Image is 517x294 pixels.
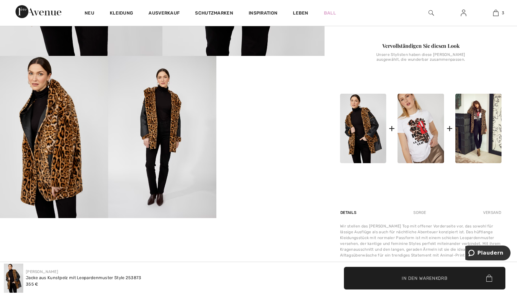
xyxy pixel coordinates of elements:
img: Bag.svg [486,275,492,282]
span: In den Warenkorb [402,275,447,281]
div: + [447,121,453,136]
a: Ball [324,10,336,16]
a: Neu [85,10,94,17]
a: Sign In [456,9,471,17]
div: Jacke aus Kunstpelz mit Leopardenmuster Style 253873 [26,275,141,281]
video: Ihr Browser unterstützt das Video-Tag nicht. [216,56,325,110]
span: 3 [502,10,504,16]
a: Leben [293,10,308,16]
img: Avenida 1ère [16,5,61,18]
img: Meine Tasche [493,9,499,17]
div: Sorge [408,207,432,218]
span: Inspiration [249,10,277,17]
img: Slim Ankle-Length Formal Trousers Style 253774 [455,94,501,163]
div: Wir stellen das [PERSON_NAME] Top mit offener Vorderseite vor, das sowohl für lässige Ausflüge al... [340,223,501,258]
iframe: Opens a widget where you can chat to one of our agents [465,246,511,262]
button: In den Warenkorb [344,267,505,289]
div: Details [340,207,358,218]
a: Ausverkauf [149,10,180,17]
a: Kleidung [110,10,133,17]
a: [PERSON_NAME] [26,269,58,274]
div: Unsere Stylisten haben diese [PERSON_NAME] ausgewählt, die wunderbar zusammenpassen. [340,52,501,67]
a: Schutzmarken [195,10,233,17]
img: Durchsuchen Sie die Website [429,9,434,17]
div: Vervollständigen Sie diesen Look [340,42,501,50]
span: 355 € [26,282,38,287]
img: Jacke aus Kunstpelz mit Leopardenmuster Style 253873 [4,264,23,293]
img: Casual Leopard Print Pullover Style 253712 [398,94,444,163]
div: + [389,121,395,136]
img: Jacke aus Kunstpelz mit Leopardenmuster Style 253873 [340,94,386,163]
img: Meine Infos [461,9,466,17]
img: Jacke aus Kunstpelz mit Leopardenmuster Style 253873. 4 [108,56,216,218]
div: Versand [481,207,501,218]
a: 3 [480,9,512,17]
